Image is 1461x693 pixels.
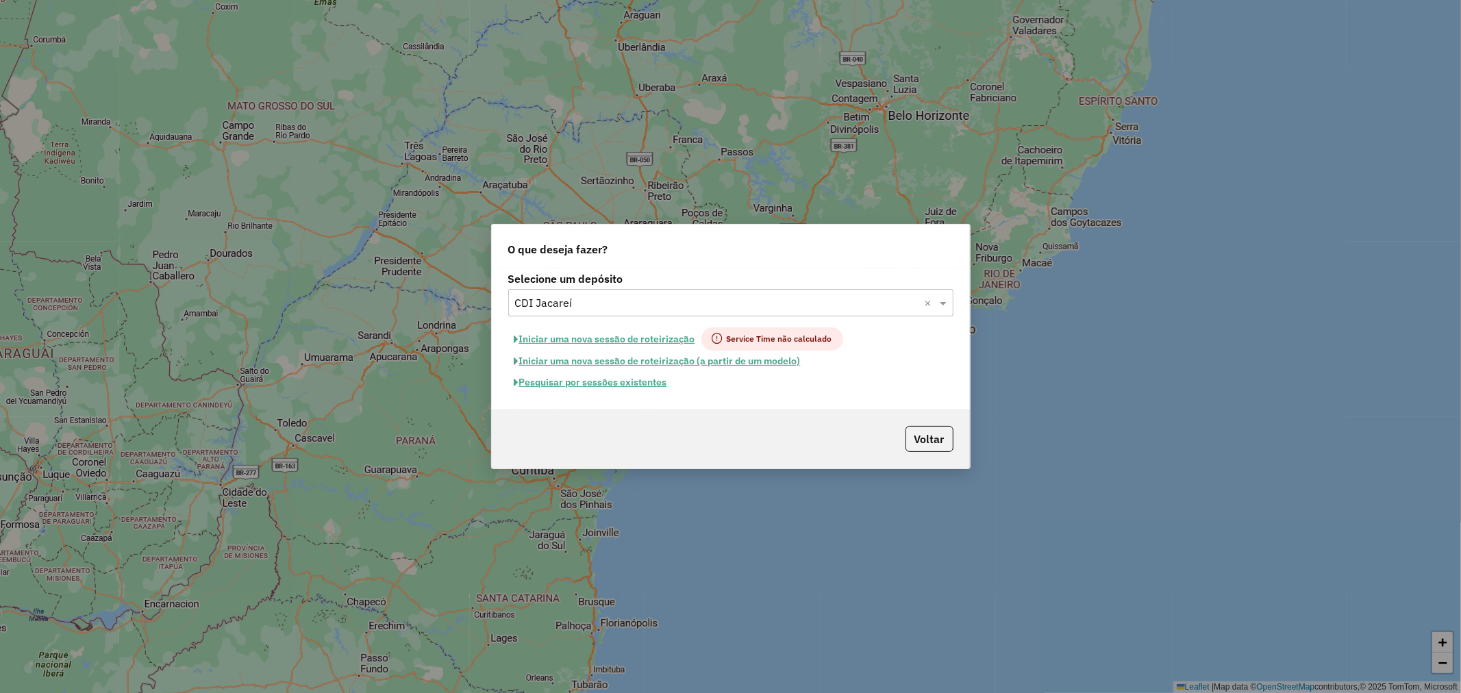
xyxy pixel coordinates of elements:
[925,294,936,311] span: Clear all
[906,426,953,452] button: Voltar
[508,241,608,257] span: O que deseja fazer?
[701,327,843,351] span: Service Time não calculado
[508,351,807,372] button: Iniciar uma nova sessão de roteirização (a partir de um modelo)
[508,270,953,287] label: Selecione um depósito
[508,372,673,393] button: Pesquisar por sessões existentes
[508,327,701,351] button: Iniciar uma nova sessão de roteirização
